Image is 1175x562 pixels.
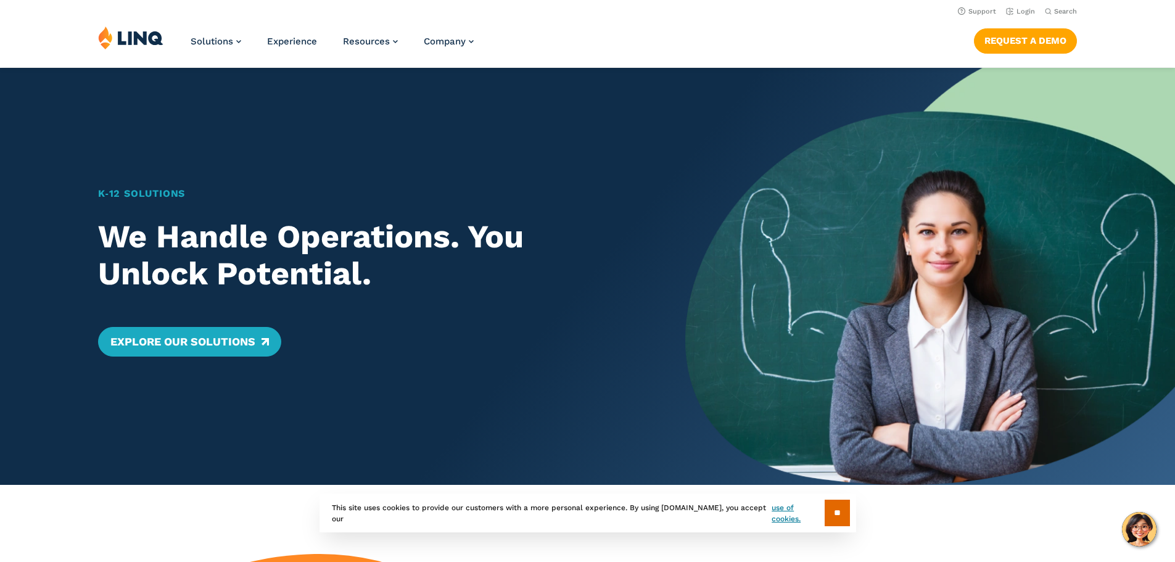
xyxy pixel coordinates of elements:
[191,26,474,67] nav: Primary Navigation
[424,36,466,47] span: Company
[1122,512,1156,547] button: Hello, have a question? Let’s chat.
[98,327,281,357] a: Explore Our Solutions
[267,36,317,47] a: Experience
[98,186,638,201] h1: K‑12 Solutions
[974,26,1077,53] nav: Button Navigation
[958,7,996,15] a: Support
[320,494,856,532] div: This site uses cookies to provide our customers with a more personal experience. By using [DOMAIN...
[772,502,824,524] a: use of cookies.
[343,36,390,47] span: Resources
[343,36,398,47] a: Resources
[191,36,241,47] a: Solutions
[1006,7,1035,15] a: Login
[1045,7,1077,16] button: Open Search Bar
[98,218,638,292] h2: We Handle Operations. You Unlock Potential.
[98,26,163,49] img: LINQ | K‑12 Software
[424,36,474,47] a: Company
[685,68,1175,485] img: Home Banner
[191,36,233,47] span: Solutions
[1054,7,1077,15] span: Search
[974,28,1077,53] a: Request a Demo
